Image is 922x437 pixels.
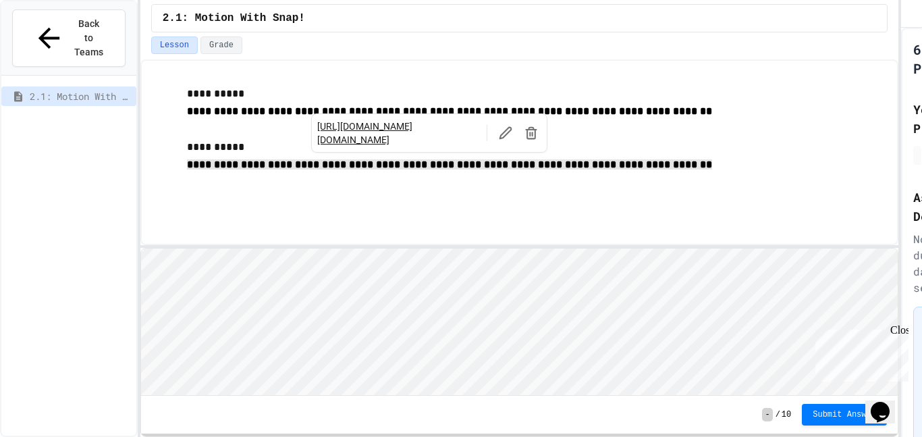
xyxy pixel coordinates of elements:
a: [URL][DOMAIN_NAME][DOMAIN_NAME] [317,120,479,147]
button: Submit Answer [802,404,887,426]
span: / [776,409,780,420]
span: Back to Teams [73,17,105,59]
span: 2.1: Motion With Snap! [163,10,305,26]
button: Grade [200,36,242,54]
span: 10 [782,409,791,420]
iframe: chat widget [810,324,909,382]
button: Lesson [151,36,198,54]
button: Back to Teams [12,9,126,67]
iframe: Snap! Programming Environment [141,249,898,395]
div: Chat with us now!Close [5,5,93,86]
span: - [762,408,772,421]
iframe: chat widget [865,383,909,423]
span: Submit Answer [813,409,876,420]
span: 2.1: Motion With Snap! [30,89,131,103]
